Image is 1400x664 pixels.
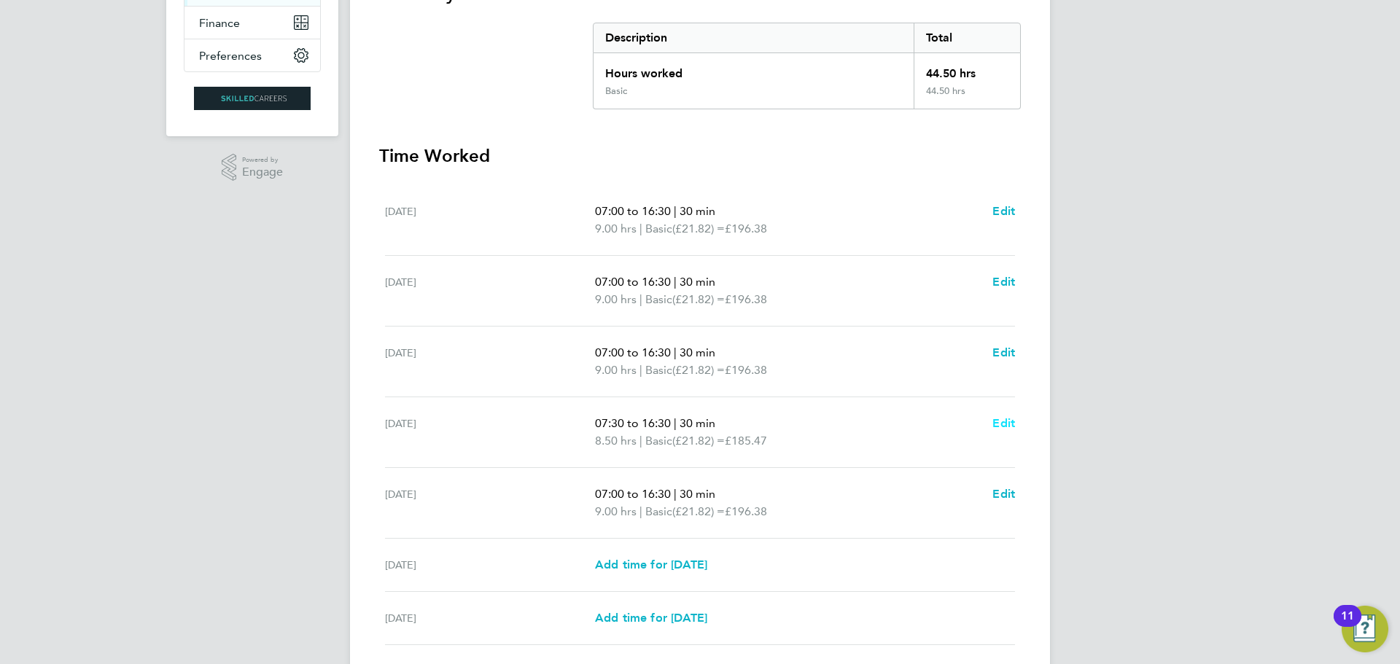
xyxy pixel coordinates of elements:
span: Finance [199,16,240,30]
span: Add time for [DATE] [595,611,707,625]
div: [DATE] [385,203,595,238]
div: 44.50 hrs [914,85,1020,109]
span: | [639,434,642,448]
span: £196.38 [725,363,767,377]
div: Description [594,23,914,52]
span: Edit [992,416,1015,430]
span: | [674,416,677,430]
a: Go to home page [184,87,321,110]
a: Edit [992,273,1015,291]
span: Basic [645,220,672,238]
a: Powered byEngage [222,154,284,181]
span: 07:00 to 16:30 [595,275,671,289]
span: | [674,345,677,359]
img: skilledcareers-logo-retina.png [194,87,311,110]
span: 30 min [680,416,715,430]
div: Total [914,23,1020,52]
span: £196.38 [725,504,767,518]
span: 07:00 to 16:30 [595,345,671,359]
a: Edit [992,415,1015,432]
span: £196.38 [725,222,767,235]
span: £196.38 [725,292,767,306]
a: Add time for [DATE] [595,556,707,574]
div: [DATE] [385,485,595,520]
div: Summary [593,23,1021,109]
button: Open Resource Center, 11 new notifications [1342,606,1388,652]
div: [DATE] [385,609,595,627]
span: Basic [645,291,672,308]
span: 30 min [680,487,715,501]
span: Edit [992,345,1015,359]
div: 44.50 hrs [914,53,1020,85]
span: 9.00 hrs [595,222,637,235]
span: Basic [645,432,672,450]
span: | [639,292,642,306]
span: £185.47 [725,434,767,448]
span: | [639,504,642,518]
span: | [639,363,642,377]
a: Edit [992,344,1015,362]
span: Add time for [DATE] [595,558,707,571]
span: 07:00 to 16:30 [595,204,671,218]
div: [DATE] [385,273,595,308]
span: 30 min [680,275,715,289]
span: (£21.82) = [672,292,725,306]
span: Edit [992,275,1015,289]
span: Basic [645,503,672,520]
span: (£21.82) = [672,222,725,235]
div: Basic [605,85,627,97]
span: 9.00 hrs [595,292,637,306]
span: Preferences [199,49,262,63]
span: Edit [992,204,1015,218]
span: 9.00 hrs [595,504,637,518]
span: 30 min [680,204,715,218]
span: | [639,222,642,235]
span: (£21.82) = [672,363,725,377]
span: Edit [992,487,1015,501]
span: 30 min [680,345,715,359]
span: | [674,487,677,501]
span: Powered by [242,154,283,166]
div: [DATE] [385,344,595,379]
span: Basic [645,362,672,379]
span: 07:00 to 16:30 [595,487,671,501]
button: Finance [184,7,320,39]
span: Engage [242,166,283,179]
span: 8.50 hrs [595,434,637,448]
span: 9.00 hrs [595,363,637,377]
div: [DATE] [385,556,595,574]
a: Edit [992,485,1015,503]
div: 11 [1341,616,1354,635]
button: Preferences [184,39,320,71]
a: Add time for [DATE] [595,609,707,627]
span: | [674,275,677,289]
span: (£21.82) = [672,434,725,448]
div: [DATE] [385,415,595,450]
span: (£21.82) = [672,504,725,518]
h3: Time Worked [379,144,1021,168]
div: Hours worked [594,53,914,85]
a: Edit [992,203,1015,220]
span: 07:30 to 16:30 [595,416,671,430]
span: | [674,204,677,218]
